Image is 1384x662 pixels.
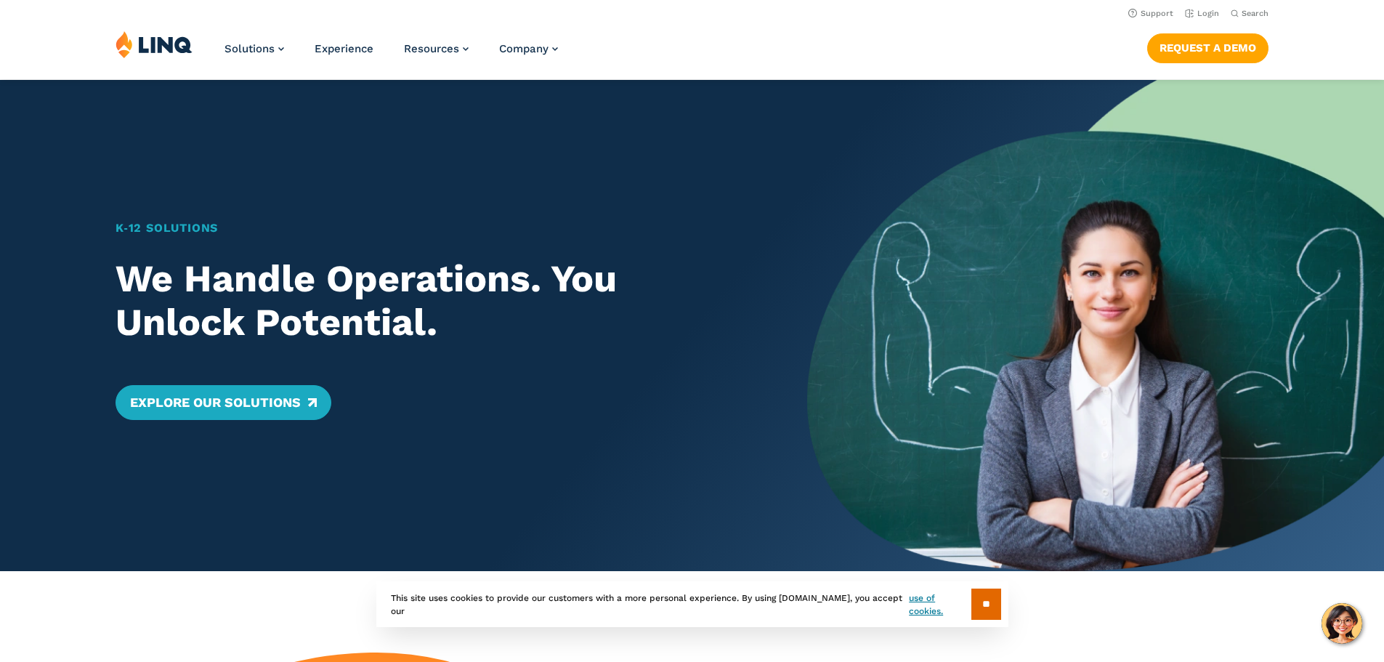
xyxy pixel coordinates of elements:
[499,42,549,55] span: Company
[499,42,558,55] a: Company
[315,42,373,55] a: Experience
[1242,9,1268,18] span: Search
[404,42,459,55] span: Resources
[404,42,469,55] a: Resources
[1322,603,1362,644] button: Hello, have a question? Let’s chat.
[1128,9,1173,18] a: Support
[116,31,193,58] img: LINQ | K‑12 Software
[224,31,558,78] nav: Primary Navigation
[1185,9,1219,18] a: Login
[1147,31,1268,62] nav: Button Navigation
[116,257,751,344] h2: We Handle Operations. You Unlock Potential.
[224,42,275,55] span: Solutions
[116,385,331,420] a: Explore Our Solutions
[807,80,1384,571] img: Home Banner
[1147,33,1268,62] a: Request a Demo
[1231,8,1268,19] button: Open Search Bar
[376,581,1008,627] div: This site uses cookies to provide our customers with a more personal experience. By using [DOMAIN...
[116,219,751,237] h1: K‑12 Solutions
[909,592,971,618] a: use of cookies.
[224,42,284,55] a: Solutions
